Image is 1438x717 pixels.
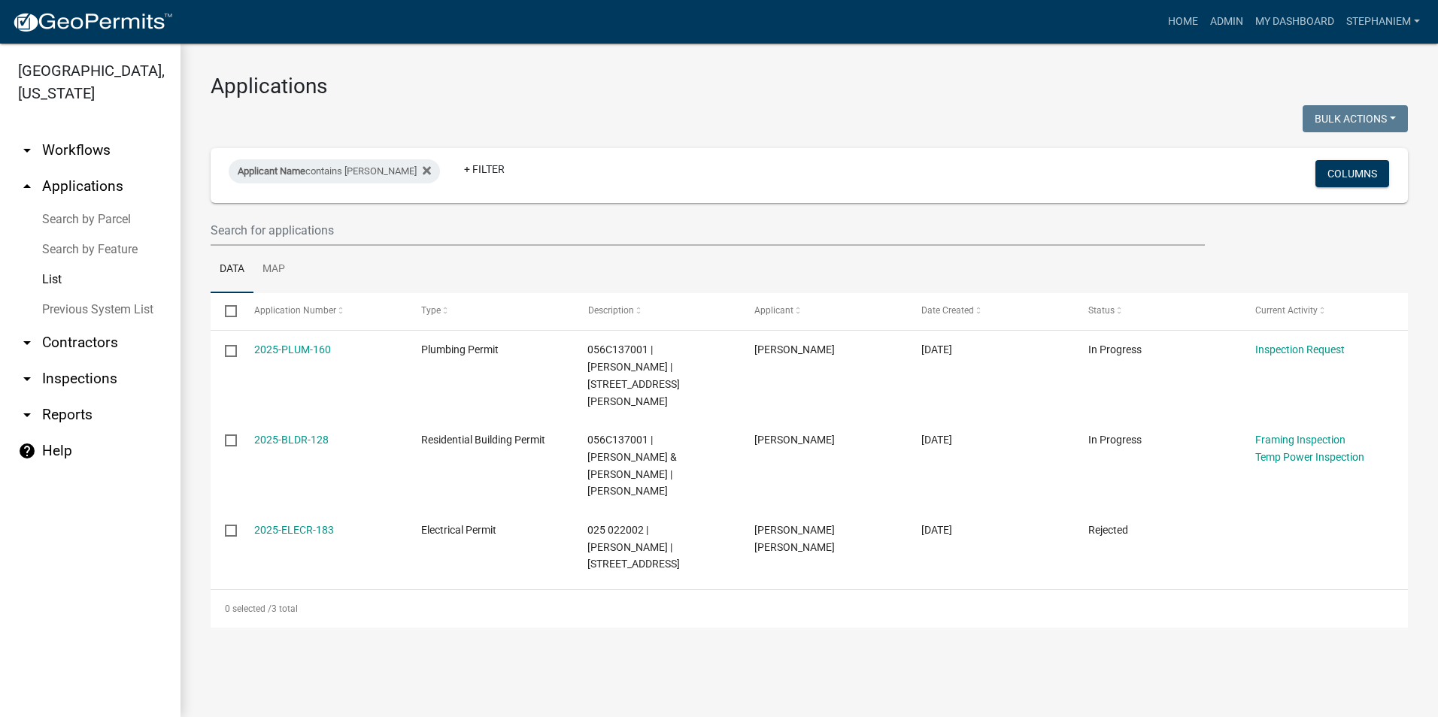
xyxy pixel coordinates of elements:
[587,343,680,407] span: 056C137001 | SABRINA JOYNER | 1391 NOLAN STORE RD
[421,343,499,355] span: Plumbing Permit
[1241,293,1408,329] datatable-header-cell: Current Activity
[452,156,517,183] a: + Filter
[1088,524,1128,536] span: Rejected
[907,293,1074,329] datatable-header-cell: Date Created
[754,343,835,355] span: SABRINA JOYNER
[740,293,907,329] datatable-header-cell: Applicant
[225,604,272,614] span: 0 selected /
[1315,160,1389,187] button: Columns
[1340,8,1426,36] a: StephanieM
[1162,8,1204,36] a: Home
[254,524,334,536] a: 2025-ELECR-183
[406,293,573,329] datatable-header-cell: Type
[18,177,36,195] i: arrow_drop_up
[1303,105,1408,132] button: Bulk Actions
[754,434,835,446] span: SABRINA JOYNER
[421,524,496,536] span: Electrical Permit
[18,141,36,159] i: arrow_drop_down
[587,434,677,497] span: 056C137001 | JOYNER EARVIN L JR & SABRINA M | THOMAS DR
[1088,434,1142,446] span: In Progress
[211,590,1408,628] div: 3 total
[587,305,633,316] span: Description
[1249,8,1340,36] a: My Dashboard
[211,293,239,329] datatable-header-cell: Select
[238,165,305,177] span: Applicant Name
[1255,343,1345,355] a: Inspection Request
[239,293,406,329] datatable-header-cell: Application Number
[421,305,441,316] span: Type
[421,434,545,446] span: Residential Building Permit
[1088,305,1115,316] span: Status
[253,246,294,294] a: Map
[1255,305,1318,316] span: Current Activity
[211,246,253,294] a: Data
[18,334,36,352] i: arrow_drop_down
[254,305,336,316] span: Application Number
[921,343,952,355] span: 08/06/2025
[921,305,974,316] span: Date Created
[921,524,952,536] span: 04/07/2025
[1204,8,1249,36] a: Admin
[211,215,1205,246] input: Search for applications
[754,524,835,553] span: Sabrina Monk Baughman
[18,442,36,460] i: help
[1088,343,1142,355] span: In Progress
[573,293,740,329] datatable-header-cell: Description
[1074,293,1241,329] datatable-header-cell: Status
[754,305,793,316] span: Applicant
[18,406,36,424] i: arrow_drop_down
[921,434,952,446] span: 04/21/2025
[254,434,329,446] a: 2025-BLDR-128
[211,74,1408,99] h3: Applications
[1255,434,1345,446] a: Framing Inspection
[18,370,36,388] i: arrow_drop_down
[1255,451,1364,463] a: Temp Power Inspection
[587,524,680,570] span: 025 022002 | BAUGHMAN SABRENA | 252 rabbit skip rd
[254,343,331,355] a: 2025-PLUM-160
[229,159,440,183] div: contains [PERSON_NAME]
